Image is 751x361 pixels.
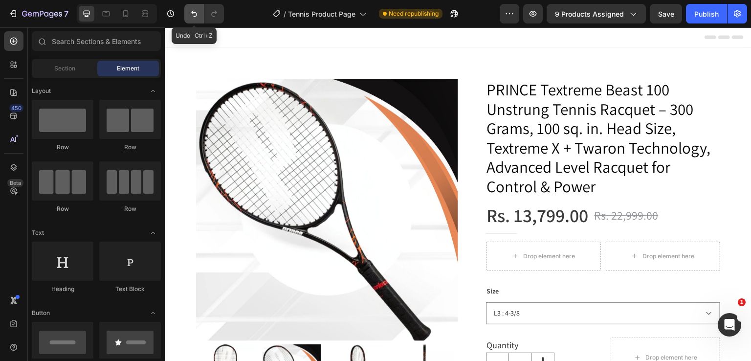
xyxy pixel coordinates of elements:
[686,4,727,23] button: Publish
[389,9,439,18] span: Need republishing
[145,225,161,241] span: Toggle open
[358,225,410,233] div: Drop element here
[99,204,161,213] div: Row
[145,305,161,321] span: Toggle open
[32,228,44,237] span: Text
[7,179,23,187] div: Beta
[99,285,161,293] div: Text Block
[145,83,161,99] span: Toggle open
[32,204,93,213] div: Row
[321,51,556,170] h1: PRINCE Textreme Beast 100 Unstrung Tennis Racquet – 300 Grams, 100 sq. in. Head Size, Textreme X ...
[555,9,624,19] span: 9 products assigned
[344,326,367,347] input: quantity
[32,87,51,95] span: Layout
[54,64,75,73] span: Section
[321,257,335,271] legend: Size
[481,326,532,334] div: Drop element here
[650,4,682,23] button: Save
[478,225,530,233] div: Drop element here
[284,9,286,19] span: /
[738,298,746,306] span: 1
[718,313,741,337] iframe: Intercom live chat
[165,27,751,361] iframe: Design area
[547,4,646,23] button: 9 products assigned
[184,4,224,23] div: Undo/Redo
[32,143,93,152] div: Row
[658,10,674,18] span: Save
[32,285,93,293] div: Heading
[9,104,23,112] div: 450
[321,178,425,198] div: Rs. 13,799.00
[32,309,50,317] span: Button
[32,31,161,51] input: Search Sections & Elements
[367,326,389,347] button: increment
[64,8,68,20] p: 7
[117,64,139,73] span: Element
[99,143,161,152] div: Row
[694,9,719,19] div: Publish
[321,310,431,325] div: Quantity
[322,326,344,347] button: decrement
[288,9,355,19] span: Tennis Product Page
[429,178,495,198] div: Rs. 22,999.00
[4,4,73,23] button: 7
